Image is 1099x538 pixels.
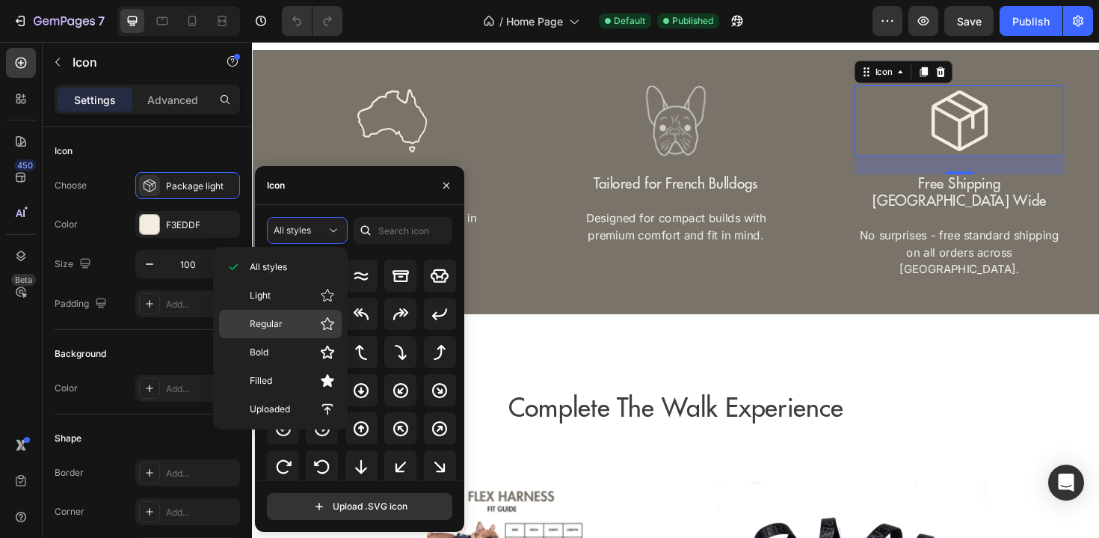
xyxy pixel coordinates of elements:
span: All styles [274,224,311,236]
span: Regular [250,317,283,331]
div: Package light [166,180,236,193]
div: 450 [14,159,36,171]
span: Published [672,14,713,28]
div: Shape [55,432,81,445]
span: Bold [250,346,268,359]
span: Uploaded [250,403,290,416]
input: Search icon [354,217,452,244]
h2: complete the walk experience [21,371,876,406]
button: 7 [6,6,111,36]
p: Icon [73,53,200,71]
span: / [499,13,503,29]
button: Publish [1000,6,1062,36]
p: Free Shipping [GEOGRAPHIC_DATA] Wide [639,142,858,178]
span: Default [614,14,645,28]
div: Size [55,254,94,275]
div: Corner [55,505,84,519]
p: Advanced [147,92,198,108]
button: All styles [267,217,348,244]
div: Add... [166,467,236,480]
div: Border [55,466,84,480]
span: Filled [250,374,272,388]
div: Open Intercom Messenger [1048,465,1084,501]
div: F3EDDF [166,218,236,232]
p: 7 [98,12,105,30]
p: No surprises - free standard shipping on all orders across [GEOGRAPHIC_DATA]. [639,196,858,250]
p: Tailored for French Bulldogs [339,142,558,160]
span: All styles [250,260,287,274]
span: Light [250,289,271,302]
button: Upload .SVG icon [267,493,452,520]
div: Padding [55,294,110,314]
div: Add... [166,298,236,311]
div: Background [55,347,106,361]
p: Designed for compact builds with premium comfort and fit in mind. [339,178,558,214]
div: Publish [1012,13,1050,29]
div: Color [55,382,78,395]
div: Add... [166,506,236,519]
span: Home Page [506,13,563,29]
div: Color [55,218,78,231]
div: Beta [11,274,36,286]
div: Undo/Redo [282,6,342,36]
div: Icon [55,144,73,158]
div: Add... [166,382,236,396]
div: Choose [55,179,87,192]
span: Save [957,15,982,28]
p: Settings [74,92,116,108]
div: Icon [267,179,285,192]
button: Save [944,6,994,36]
iframe: Design area [252,42,1099,538]
div: Upload .SVG icon [312,499,407,514]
